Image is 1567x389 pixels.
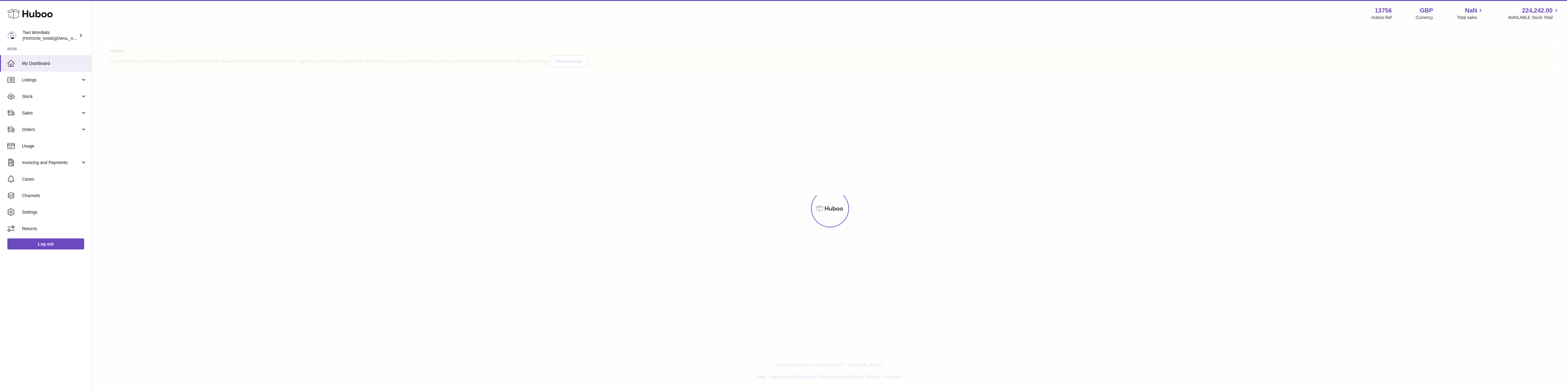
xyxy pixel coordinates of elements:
[1416,15,1433,21] div: Currency
[1465,6,1477,15] span: NaN
[1508,6,1560,21] a: 224,242.00 AVAILABLE Stock Total
[7,31,17,40] img: philip.carroll@twowombats.com
[23,36,155,41] span: [PERSON_NAME][EMAIL_ADDRESS][PERSON_NAME][DOMAIN_NAME]
[22,143,87,149] span: Usage
[1457,15,1484,21] span: Total sales
[22,61,87,66] span: My Dashboard
[1420,6,1433,15] strong: GBP
[22,160,80,166] span: Invoicing and Payments
[7,238,84,249] a: Log out
[22,110,80,116] span: Sales
[1371,15,1392,21] div: Huboo Ref
[1457,6,1484,21] a: NaN Total sales
[22,94,80,99] span: Stock
[22,226,87,232] span: Returns
[22,193,87,199] span: Channels
[23,30,78,41] div: Two Wombats
[22,209,87,215] span: Settings
[22,176,87,182] span: Cases
[1522,6,1553,15] span: 224,242.00
[1508,15,1560,21] span: AVAILABLE Stock Total
[22,127,80,133] span: Orders
[1375,6,1392,15] strong: 13756
[22,77,80,83] span: Listings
